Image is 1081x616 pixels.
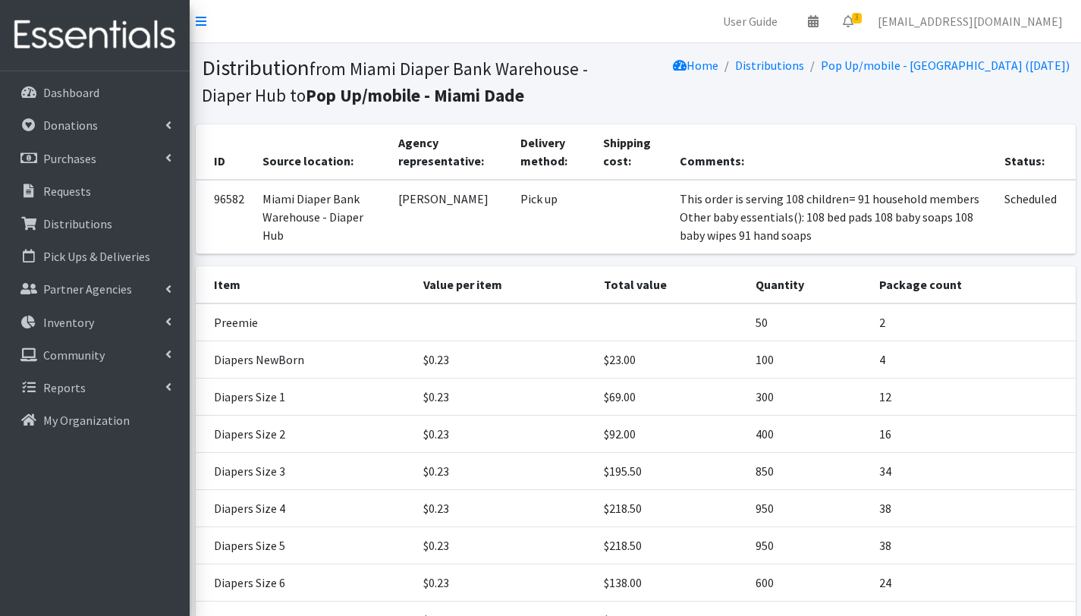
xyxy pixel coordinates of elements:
[595,266,746,303] th: Total value
[511,124,594,180] th: Delivery method:
[414,266,595,303] th: Value per item
[43,216,112,231] p: Distributions
[6,77,184,108] a: Dashboard
[595,564,746,602] td: $138.00
[253,124,390,180] th: Source location:
[196,341,415,379] td: Diapers NewBorn
[746,303,871,341] td: 50
[6,372,184,403] a: Reports
[196,564,415,602] td: Diapers Size 6
[870,266,1075,303] th: Package count
[196,266,415,303] th: Item
[196,416,415,453] td: Diapers Size 2
[196,180,253,254] td: 96582
[594,124,671,180] th: Shipping cost:
[870,303,1075,341] td: 2
[735,58,804,73] a: Distributions
[43,85,99,100] p: Dashboard
[43,347,105,363] p: Community
[995,180,1075,254] td: Scheduled
[6,209,184,239] a: Distributions
[196,453,415,490] td: Diapers Size 3
[746,379,871,416] td: 300
[6,307,184,338] a: Inventory
[196,303,415,341] td: Preemie
[414,453,595,490] td: $0.23
[6,176,184,206] a: Requests
[711,6,790,36] a: User Guide
[746,490,871,527] td: 950
[595,379,746,416] td: $69.00
[43,184,91,199] p: Requests
[43,380,86,395] p: Reports
[870,453,1075,490] td: 34
[43,118,98,133] p: Donations
[870,416,1075,453] td: 16
[595,453,746,490] td: $195.50
[43,151,96,166] p: Purchases
[389,180,511,254] td: [PERSON_NAME]
[414,564,595,602] td: $0.23
[746,527,871,564] td: 950
[870,490,1075,527] td: 38
[414,416,595,453] td: $0.23
[414,490,595,527] td: $0.23
[595,527,746,564] td: $218.50
[870,527,1075,564] td: 38
[831,6,866,36] a: 3
[253,180,390,254] td: Miami Diaper Bank Warehouse - Diaper Hub
[414,341,595,379] td: $0.23
[6,10,184,61] img: HumanEssentials
[6,340,184,370] a: Community
[202,58,588,106] small: from Miami Diaper Bank Warehouse - Diaper Hub to
[595,341,746,379] td: $23.00
[202,55,630,107] h1: Distribution
[6,241,184,272] a: Pick Ups & Deliveries
[414,379,595,416] td: $0.23
[196,490,415,527] td: Diapers Size 4
[595,416,746,453] td: $92.00
[196,527,415,564] td: Diapers Size 5
[671,180,995,254] td: This order is serving 108 children= 91 household members Other baby essentials(): 108 bed pads 10...
[746,341,871,379] td: 100
[511,180,594,254] td: Pick up
[852,13,862,24] span: 3
[6,405,184,435] a: My Organization
[995,124,1075,180] th: Status:
[870,341,1075,379] td: 4
[870,564,1075,602] td: 24
[673,58,718,73] a: Home
[746,564,871,602] td: 600
[414,527,595,564] td: $0.23
[870,379,1075,416] td: 12
[6,274,184,304] a: Partner Agencies
[43,315,94,330] p: Inventory
[671,124,995,180] th: Comments:
[306,84,524,106] b: Pop Up/mobile - Miami Dade
[43,249,150,264] p: Pick Ups & Deliveries
[821,58,1070,73] a: Pop Up/mobile - [GEOGRAPHIC_DATA] ([DATE])
[595,490,746,527] td: $218.50
[746,416,871,453] td: 400
[43,413,130,428] p: My Organization
[866,6,1075,36] a: [EMAIL_ADDRESS][DOMAIN_NAME]
[6,143,184,174] a: Purchases
[196,124,253,180] th: ID
[389,124,511,180] th: Agency representative:
[746,266,871,303] th: Quantity
[196,379,415,416] td: Diapers Size 1
[6,110,184,140] a: Donations
[746,453,871,490] td: 850
[43,281,132,297] p: Partner Agencies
